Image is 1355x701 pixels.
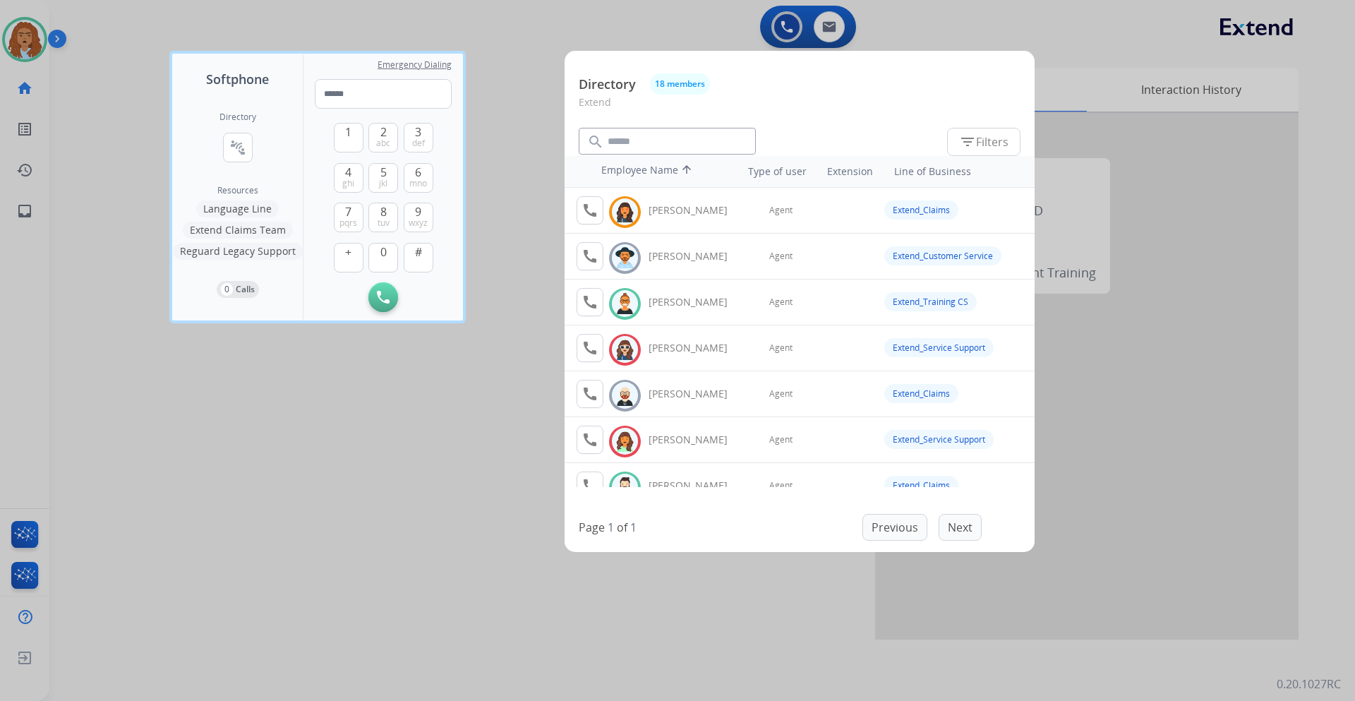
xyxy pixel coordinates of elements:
[404,243,433,272] button: #
[884,292,977,311] div: Extend_Training CS
[376,138,390,149] span: abc
[884,476,958,495] div: Extend_Claims
[579,75,636,94] p: Directory
[219,112,256,123] h2: Directory
[415,124,421,140] span: 3
[206,69,269,89] span: Softphone
[173,243,303,260] button: Reguard Legacy Support
[582,294,598,311] mat-icon: call
[649,203,743,217] div: [PERSON_NAME]
[345,244,351,260] span: +
[678,163,695,180] mat-icon: arrow_upward
[229,139,246,156] mat-icon: connect_without_contact
[579,519,605,536] p: Page
[615,293,635,315] img: avatar
[769,342,793,354] span: Agent
[339,217,357,229] span: pqrs
[409,217,428,229] span: wxyz
[217,185,258,196] span: Resources
[617,519,627,536] p: of
[380,244,387,260] span: 0
[378,59,452,71] span: Emergency Dialing
[594,156,721,187] th: Employee Name
[959,133,976,150] mat-icon: filter_list
[615,477,635,498] img: avatar
[649,387,743,401] div: [PERSON_NAME]
[820,157,880,186] th: Extension
[615,431,635,453] img: avatar
[404,203,433,232] button: 9wxyz
[769,251,793,262] span: Agent
[368,123,398,152] button: 2abc
[884,200,958,220] div: Extend_Claims
[377,291,390,304] img: call-button
[378,217,390,229] span: tuv
[409,178,427,189] span: mno
[196,200,279,217] button: Language Line
[769,388,793,400] span: Agent
[649,433,743,447] div: [PERSON_NAME]
[582,477,598,494] mat-icon: call
[582,385,598,402] mat-icon: call
[887,157,1028,186] th: Line of Business
[217,281,259,298] button: 0Calls
[380,164,387,181] span: 5
[884,246,1001,265] div: Extend_Customer Service
[345,164,351,181] span: 4
[404,123,433,152] button: 3def
[582,202,598,219] mat-icon: call
[380,124,387,140] span: 2
[415,244,422,260] span: #
[415,203,421,220] span: 9
[334,243,363,272] button: +
[769,480,793,491] span: Agent
[221,283,233,296] p: 0
[615,385,635,407] img: avatar
[728,157,814,186] th: Type of user
[582,431,598,448] mat-icon: call
[769,434,793,445] span: Agent
[1277,676,1341,693] p: 0.20.1027RC
[183,222,293,239] button: Extend Claims Team
[650,73,710,95] button: 18 members
[587,133,604,150] mat-icon: search
[582,340,598,357] mat-icon: call
[769,296,793,308] span: Agent
[368,203,398,232] button: 8tuv
[649,341,743,355] div: [PERSON_NAME]
[649,249,743,263] div: [PERSON_NAME]
[582,248,598,265] mat-icon: call
[379,178,387,189] span: jkl
[334,163,363,193] button: 4ghi
[334,203,363,232] button: 7pqrs
[415,164,421,181] span: 6
[947,128,1020,156] button: Filters
[769,205,793,216] span: Agent
[342,178,354,189] span: ghi
[884,430,994,449] div: Extend_Service Support
[579,95,1020,121] p: Extend
[380,203,387,220] span: 8
[884,338,994,357] div: Extend_Service Support
[884,384,958,403] div: Extend_Claims
[959,133,1008,150] span: Filters
[615,247,635,269] img: avatar
[368,163,398,193] button: 5jkl
[615,339,635,361] img: avatar
[649,295,743,309] div: [PERSON_NAME]
[368,243,398,272] button: 0
[649,479,743,493] div: [PERSON_NAME]
[404,163,433,193] button: 6mno
[345,203,351,220] span: 7
[615,201,635,223] img: avatar
[412,138,425,149] span: def
[236,283,255,296] p: Calls
[345,124,351,140] span: 1
[334,123,363,152] button: 1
